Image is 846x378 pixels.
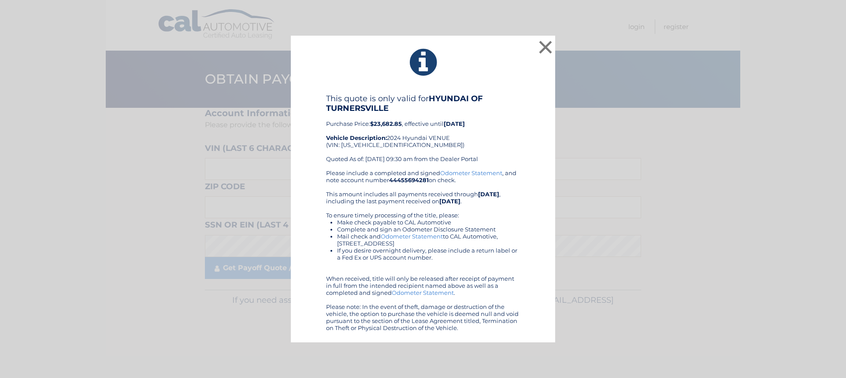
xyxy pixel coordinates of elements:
[381,233,443,240] a: Odometer Statement
[537,38,554,56] button: ×
[337,219,520,226] li: Make check payable to CAL Automotive
[370,120,402,127] b: $23,682.85
[439,198,460,205] b: [DATE]
[440,169,502,176] a: Odometer Statement
[326,94,520,169] div: Purchase Price: , effective until 2024 Hyundai VENUE (VIN: [US_VEHICLE_IDENTIFICATION_NUMBER]) Qu...
[326,94,483,113] b: HYUNDAI OF TURNERSVILLE
[392,289,454,296] a: Odometer Statement
[444,120,465,127] b: [DATE]
[337,226,520,233] li: Complete and sign an Odometer Disclosure Statement
[337,247,520,261] li: If you desire overnight delivery, please include a return label or a Fed Ex or UPS account number.
[337,233,520,247] li: Mail check and to CAL Automotive, [STREET_ADDRESS]
[326,134,387,141] strong: Vehicle Description:
[326,169,520,331] div: Please include a completed and signed , and note account number on check. This amount includes al...
[478,191,499,198] b: [DATE]
[326,94,520,113] h4: This quote is only valid for
[389,176,429,183] b: 44455694281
